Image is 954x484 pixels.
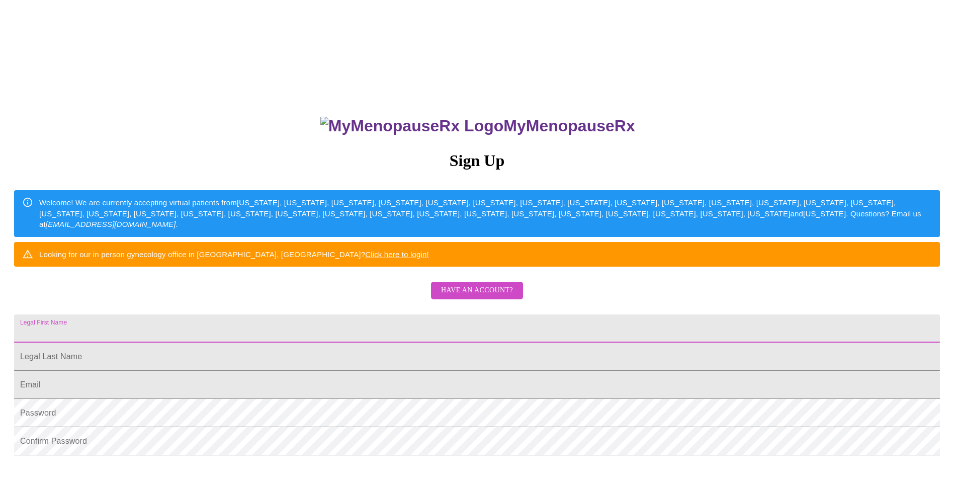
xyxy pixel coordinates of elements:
h3: MyMenopauseRx [16,117,940,135]
a: Click here to login! [365,250,429,259]
div: Looking for our in person gynecology office in [GEOGRAPHIC_DATA], [GEOGRAPHIC_DATA]? [39,245,429,264]
div: Welcome! We are currently accepting virtual patients from [US_STATE], [US_STATE], [US_STATE], [US... [39,193,932,233]
span: Have an account? [441,284,513,297]
img: MyMenopauseRx Logo [320,117,503,135]
a: Have an account? [428,293,526,301]
h3: Sign Up [14,151,940,170]
em: [EMAIL_ADDRESS][DOMAIN_NAME] [46,220,176,228]
button: Have an account? [431,282,523,299]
